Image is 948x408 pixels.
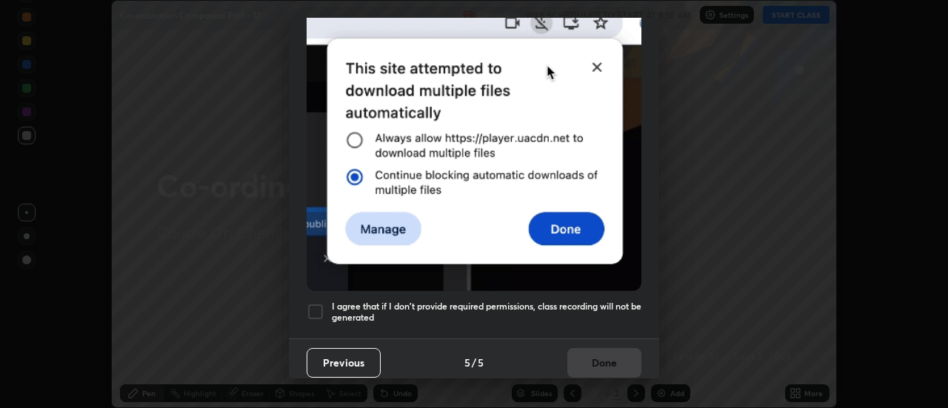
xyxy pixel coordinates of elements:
[478,355,484,370] h4: 5
[472,355,476,370] h4: /
[307,348,381,378] button: Previous
[464,355,470,370] h4: 5
[332,301,641,324] h5: I agree that if I don't provide required permissions, class recording will not be generated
